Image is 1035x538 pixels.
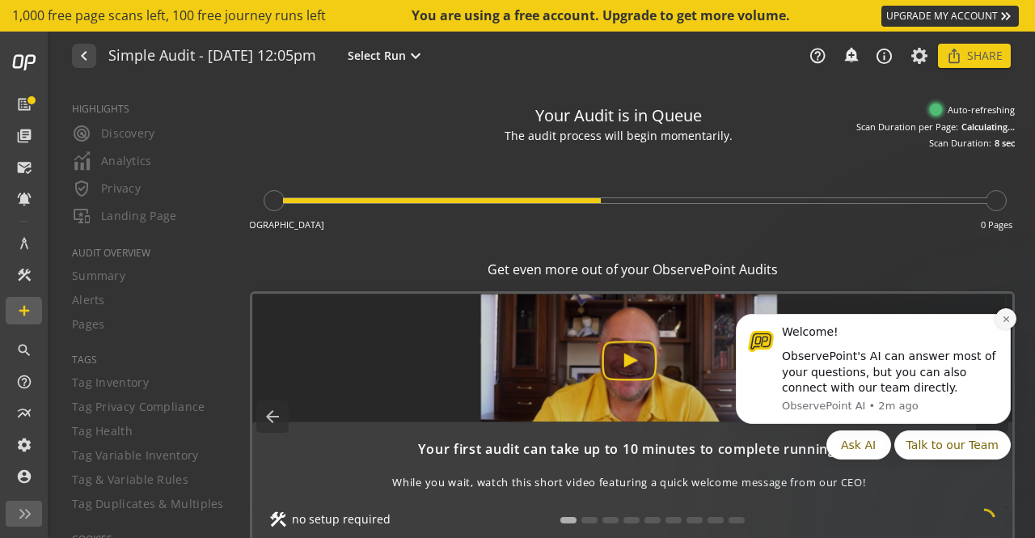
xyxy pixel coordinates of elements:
div: 0 Pages [981,218,1012,231]
iframe: Intercom notifications message [712,301,1035,469]
span: While you wait, watch this short video featuring a quick welcome message from our CEO! [392,475,865,490]
img: Profile image for ObservePoint AI [36,28,62,53]
span: Share [967,41,1003,70]
p: Message from ObservePoint AI, sent 2m ago [70,98,287,112]
div: Scan Duration: [929,137,991,150]
mat-icon: notifications_active [16,191,32,207]
button: Share [938,44,1011,68]
div: Message content [70,23,287,95]
div: You are using a free account. Upgrade to get more volume. [412,6,792,25]
img: slide image [252,294,1006,422]
button: Quick reply: Ask AI [115,129,180,159]
mat-icon: ios_share [946,48,962,64]
mat-icon: settings [16,437,32,453]
span: Select Run [348,48,406,64]
mat-icon: add [16,303,32,319]
mat-icon: add_alert [843,46,859,62]
mat-icon: multiline_chart [16,405,32,422]
div: Calculating... [961,121,1015,133]
div: Your first audit can take up to 10 minutes to complete running. [268,440,990,459]
mat-icon: mark_email_read [16,159,32,176]
mat-icon: keyboard_double_arrow_right [998,8,1014,24]
div: no setup required [268,511,391,529]
mat-icon: info_outline [875,47,893,66]
div: Scan Duration per Page: [856,121,958,133]
mat-icon: architecture [16,235,32,252]
div: message notification from ObservePoint AI, 2m ago. Welcome! ObservePoint's AI can answer most of ... [24,13,299,123]
mat-icon: search [16,342,32,358]
button: Select Run [344,45,429,66]
button: Quick reply: Talk to our Team [183,129,299,159]
mat-icon: navigate_before [74,46,91,66]
div: Quick reply options [24,129,299,159]
mat-icon: construction [16,267,32,283]
div: Auto-refreshing [930,104,1015,116]
div: In [GEOGRAPHIC_DATA] [224,218,324,231]
mat-icon: help_outline [16,374,32,390]
div: Welcome! [70,23,287,40]
button: Dismiss notification [284,7,305,28]
mat-icon: library_books [16,128,32,144]
mat-icon: construction [268,510,288,529]
div: ObservePoint's AI can answer most of your questions, but you can also connect with our team direc... [70,48,287,95]
mat-icon: help_outline [809,47,826,65]
mat-icon: expand_more [406,46,425,66]
h1: Simple Audit - 12 September 2025 | 12:05pm [108,48,316,65]
mat-icon: account_circle [16,468,32,485]
div: The audit process will begin momentarily. [472,128,765,145]
mat-icon: list_alt [16,96,32,112]
mat-icon: arrow_back [256,400,289,433]
span: 1,000 free page scans left, 100 free journey runs left [12,6,326,25]
div: Get even more out of your ObservePoint Audits [250,261,1015,279]
a: UPGRADE MY ACCOUNT [881,6,1019,27]
div: Your Audit is in Queue [535,104,702,128]
div: 8 sec [995,137,1015,150]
